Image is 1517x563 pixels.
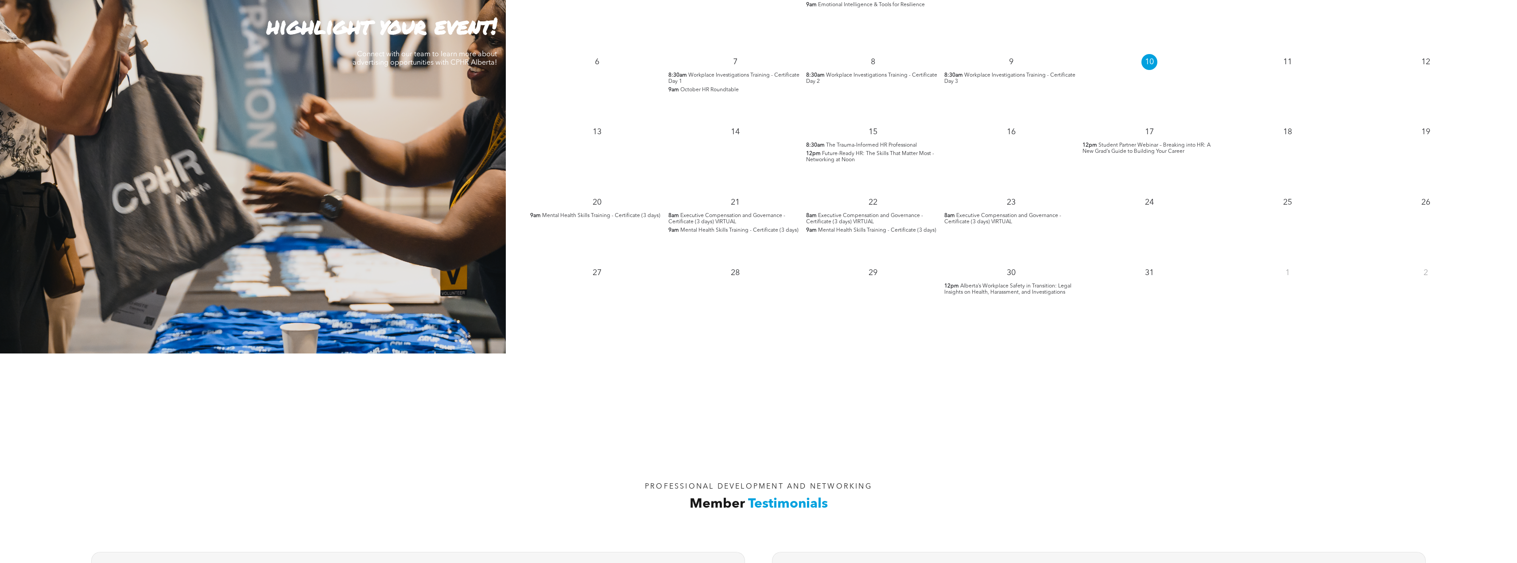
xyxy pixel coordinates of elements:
[267,10,497,41] strong: highlight your event!
[818,2,925,8] span: Emotional Intelligence & Tools for Resilience
[944,283,1071,295] span: Alberta’s Workplace Safety in Transition: Legal Insights on Health, Harassment, and Investigations
[806,213,923,225] span: Executive Compensation and Governance - Certificate (3 days) VIRTUAL
[1418,124,1434,140] p: 19
[668,72,687,78] span: 8:30am
[727,265,743,281] p: 28
[944,73,1075,84] span: Workplace Investigations Training - Certificate Day 3
[668,213,679,219] span: 8am
[1082,143,1210,154] span: Student Partner Webinar – Breaking into HR: A New Grad’s Guide to Building Your Career
[806,213,817,219] span: 8am
[944,283,959,289] span: 12pm
[668,73,799,84] span: Workplace Investigations Training - Certificate Day 1
[353,51,497,66] span: Connect with our team to learn more about advertising opportunities with CPHR Alberta!
[1280,124,1296,140] p: 18
[645,483,872,490] span: PROFESSIONAL DEVELOPMENT AND NETWORKING
[806,227,817,233] span: 9am
[1141,265,1157,281] p: 31
[680,228,799,233] span: Mental Health Skills Training - Certificate (3 days)
[1418,54,1434,70] p: 12
[865,265,881,281] p: 29
[530,213,541,219] span: 9am
[727,194,743,210] p: 21
[818,228,936,233] span: Mental Health Skills Training - Certificate (3 days)
[806,72,825,78] span: 8:30am
[1141,124,1157,140] p: 17
[1418,194,1434,210] p: 26
[668,87,679,93] span: 9am
[589,54,605,70] p: 6
[865,54,881,70] p: 8
[1141,194,1157,210] p: 24
[542,213,660,218] span: Mental Health Skills Training - Certificate (3 days)
[589,194,605,210] p: 20
[826,143,917,148] span: The Trauma-Informed HR Professional
[1280,54,1296,70] p: 11
[806,2,817,8] span: 9am
[944,213,1061,225] span: Executive Compensation and Governance - Certificate (3 days) VIRTUAL
[806,142,825,148] span: 8:30am
[727,54,743,70] p: 7
[1141,54,1157,70] p: 10
[865,194,881,210] p: 22
[1280,265,1296,281] p: 1
[589,124,605,140] p: 13
[806,151,934,163] span: Future-Ready HR: The Skills That Matter Most - Networking at Noon
[1003,124,1019,140] p: 16
[668,213,785,225] span: Executive Compensation and Governance - Certificate (3 days) VIRTUAL
[1418,265,1434,281] p: 2
[1082,142,1097,148] span: 12pm
[589,265,605,281] p: 27
[668,227,679,233] span: 9am
[865,124,881,140] p: 15
[1003,194,1019,210] p: 23
[806,151,821,157] span: 12pm
[944,72,963,78] span: 8:30am
[690,497,745,511] span: Member
[1003,265,1019,281] p: 30
[680,87,739,93] span: October HR Roundtable
[727,124,743,140] p: 14
[944,213,955,219] span: 8am
[1280,194,1296,210] p: 25
[1003,54,1019,70] p: 9
[806,73,937,84] span: Workplace Investigations Training - Certificate Day 2
[748,497,828,511] span: Testimonials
